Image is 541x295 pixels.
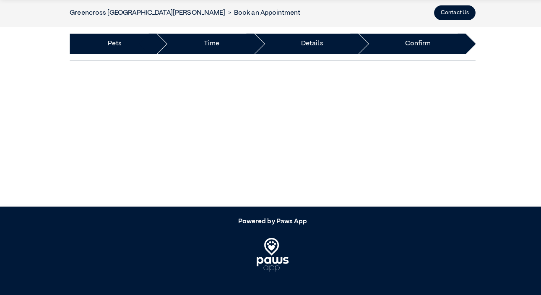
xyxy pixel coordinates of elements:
[299,39,321,49] a: Details
[107,39,121,49] a: Pets
[224,8,298,18] li: Book an Appointment
[402,39,427,49] a: Confirm
[69,216,472,224] h5: Powered by Paws App
[255,236,287,270] img: PawsApp
[69,10,224,16] a: Greencross [GEOGRAPHIC_DATA][PERSON_NAME]
[202,39,218,49] a: Time
[431,5,472,20] button: Contact Us
[69,8,298,18] nav: breadcrumb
